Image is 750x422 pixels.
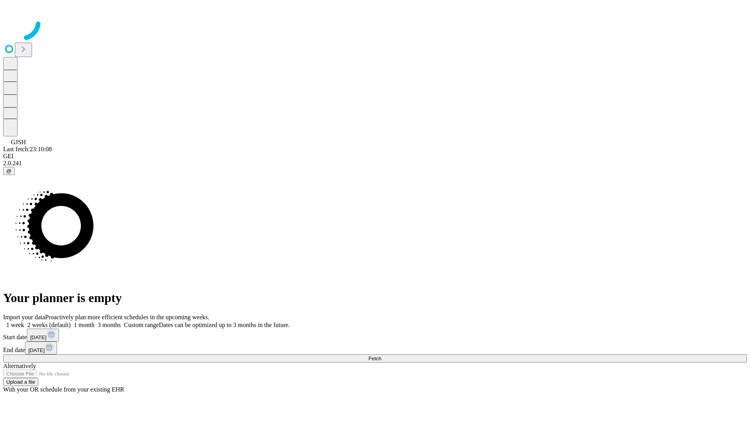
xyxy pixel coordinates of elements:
[3,314,45,320] span: Import your data
[74,322,95,328] span: 1 month
[3,342,747,354] div: End date
[30,334,46,340] span: [DATE]
[368,356,381,361] span: Fetch
[3,329,747,342] div: Start date
[3,378,38,386] button: Upload a file
[27,329,59,342] button: [DATE]
[11,139,26,145] span: GJSH
[3,153,747,160] div: GEI
[3,146,52,152] span: Last fetch: 23:10:08
[3,363,36,369] span: Alternatively
[3,167,15,175] button: @
[98,322,121,328] span: 3 months
[3,160,747,167] div: 2.0.241
[45,314,209,320] span: Proactively plan more efficient schedules in the upcoming weeks.
[3,291,747,305] h1: Your planner is empty
[28,347,45,353] span: [DATE]
[3,354,747,363] button: Fetch
[6,322,24,328] span: 1 week
[27,322,71,328] span: 2 weeks (default)
[159,322,290,328] span: Dates can be optimized up to 3 months in the future.
[3,386,124,393] span: With your OR schedule from your existing EHR
[25,342,57,354] button: [DATE]
[6,168,12,174] span: @
[124,322,159,328] span: Custom range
